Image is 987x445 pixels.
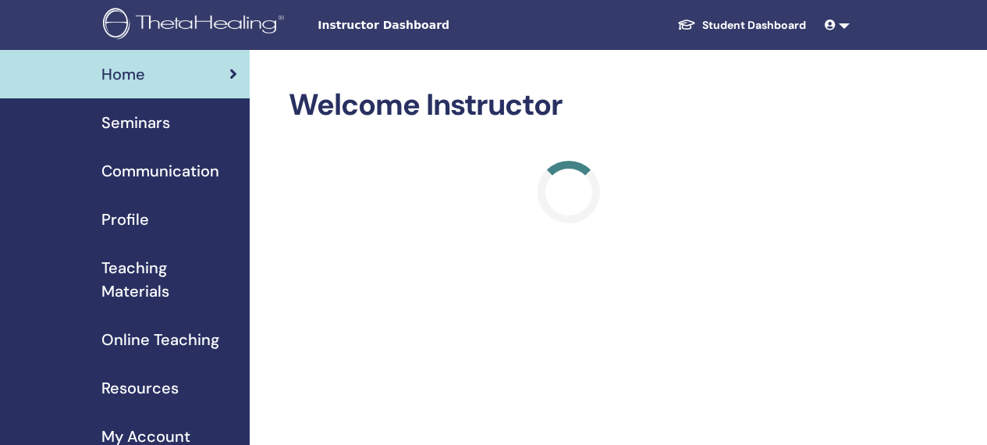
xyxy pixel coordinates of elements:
[101,111,170,134] span: Seminars
[101,159,219,183] span: Communication
[101,328,219,351] span: Online Teaching
[101,62,145,86] span: Home
[289,87,850,123] h2: Welcome Instructor
[318,17,552,34] span: Instructor Dashboard
[103,8,289,43] img: logo.png
[101,376,179,400] span: Resources
[101,208,149,231] span: Profile
[665,11,818,40] a: Student Dashboard
[101,256,237,303] span: Teaching Materials
[677,18,696,31] img: graduation-cap-white.svg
